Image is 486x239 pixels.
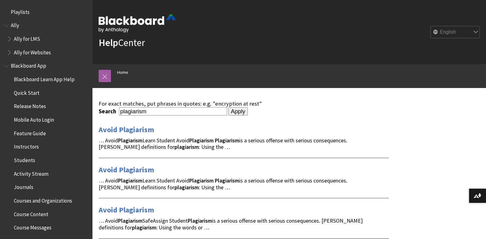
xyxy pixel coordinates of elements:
[14,115,54,123] span: Mobile Auto Login
[99,177,347,191] span: … Avoid Learn Student Avoid is a serious offense with serious consequences. [PERSON_NAME] definit...
[215,137,239,144] strong: Plagiarism
[118,137,142,144] strong: Plagiarism
[189,177,214,184] strong: Plagiarism
[4,7,89,17] nav: Book outline for Playlists
[14,195,72,204] span: Courses and Organizations
[14,74,75,82] span: Blackboard Learn App Help
[431,26,480,39] select: Site Language Selector
[11,61,46,69] span: Blackboard App
[14,47,51,56] span: Ally for Websites
[99,137,347,151] span: … Avoid Learn Student Avoid is a serious offense with serious consequences. [PERSON_NAME] definit...
[14,169,48,177] span: Activity Stream
[189,137,214,144] strong: Plagiarism
[14,209,48,217] span: Course Content
[99,205,154,215] a: Avoid Plagiarism
[99,15,176,32] img: Blackboard by Anthology
[14,34,40,42] span: Ally for LMS
[117,69,128,76] a: Home
[132,224,156,231] strong: plagiarism
[228,107,248,116] input: Apply
[99,36,145,49] a: HelpCenter
[4,20,89,58] nav: Book outline for Anthology Ally Help
[118,217,142,224] strong: Plagiarism
[14,155,35,163] span: Students
[11,7,30,15] span: Playlists
[99,217,363,231] span: … Avoid SafeAssign Student is a serious offense with serious consequences. [PERSON_NAME] definiti...
[14,88,39,96] span: Quick Start
[99,125,154,135] a: Avoid Plagiarism
[14,128,46,136] span: Feature Guide
[99,165,154,175] a: Avoid Plagiarism
[14,223,51,231] span: Course Messages
[215,177,239,184] strong: Plagiarism
[11,20,19,29] span: Ally
[118,177,142,184] strong: Plagiarism
[174,184,199,191] strong: plagiarism
[174,143,199,150] strong: plagiarism
[14,101,46,110] span: Release Notes
[14,142,39,150] span: Instructors
[99,108,118,115] label: Search
[99,100,389,107] div: For exact matches, put phrases in quotes: e.g. "encryption at rest"
[188,217,212,224] strong: Plagiarism
[14,182,33,191] span: Journals
[99,36,118,49] strong: Help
